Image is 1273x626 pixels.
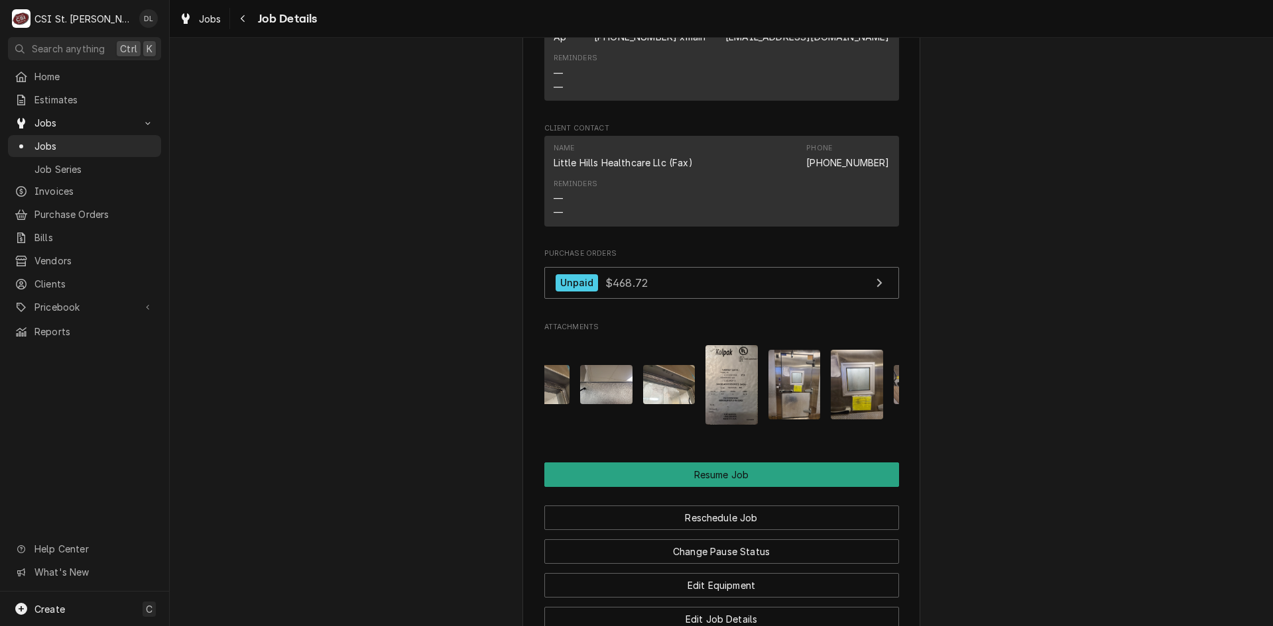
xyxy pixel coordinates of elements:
[8,203,161,225] a: Purchase Orders
[8,158,161,180] a: Job Series
[34,277,154,291] span: Clients
[554,179,597,189] div: Reminders
[8,37,161,60] button: Search anythingCtrlK
[544,539,899,564] button: Change Pause Status
[544,322,899,333] span: Attachments
[544,248,899,259] span: Purchase Orders
[544,11,899,107] div: Location Contact List
[34,184,154,198] span: Invoices
[705,345,758,425] img: dAEkaTE1Q8CVXisYK2EJ
[806,143,889,170] div: Phone
[544,322,899,435] div: Attachments
[8,227,161,248] a: Bills
[199,12,221,26] span: Jobs
[34,162,154,176] span: Job Series
[544,11,899,101] div: Contact
[518,365,570,404] img: DedZ7R8xQSW5DctDuWEr
[831,350,883,419] img: vtjgzbF1SWuoDQoffT2E
[554,143,575,154] div: Name
[146,602,152,616] span: C
[8,250,161,272] a: Vendors
[554,53,597,64] div: Reminders
[34,254,154,268] span: Vendors
[8,89,161,111] a: Estimates
[8,112,161,134] a: Go to Jobs
[233,8,254,29] button: Navigate back
[544,505,899,530] button: Reschedule Job
[544,530,899,564] div: Button Group Row
[34,12,132,26] div: CSI St. [PERSON_NAME]
[544,564,899,598] div: Button Group Row
[554,80,563,94] div: —
[34,565,153,579] span: What's New
[605,276,648,289] span: $468.72
[8,273,161,295] a: Clients
[139,9,158,28] div: DL
[12,9,30,28] div: CSI St. Louis's Avatar
[34,300,135,314] span: Pricebook
[894,365,946,404] img: 3PZdPQUQmypixa2lLNVk
[806,157,889,168] a: [PHONE_NUMBER]
[643,365,696,404] img: tXJxuf0bSNyEMPPmjSaC
[8,135,161,157] a: Jobs
[554,156,693,170] div: Little Hills Healthcare Llc (Fax)
[8,180,161,202] a: Invoices
[8,321,161,342] a: Reports
[139,9,158,28] div: David Lindsey's Avatar
[34,603,65,615] span: Create
[8,296,161,318] a: Go to Pricebook
[544,136,899,227] div: Contact
[544,335,899,435] span: Attachments
[34,93,154,107] span: Estimates
[554,143,693,170] div: Name
[8,66,161,87] a: Home
[34,325,154,339] span: Reports
[8,561,161,583] a: Go to What's New
[544,248,899,305] div: Purchase Orders
[544,573,899,598] button: Edit Equipment
[174,8,227,30] a: Jobs
[554,53,597,93] div: Reminders
[34,139,154,153] span: Jobs
[556,274,599,292] div: Unpaid
[34,231,154,244] span: Bills
[544,123,899,233] div: Client Contact
[147,42,152,56] span: K
[544,462,899,487] button: Resume Job
[8,538,161,560] a: Go to Help Center
[34,542,153,556] span: Help Center
[120,42,137,56] span: Ctrl
[580,365,633,404] img: 9hfapmQTjirPutwCziC1
[768,350,821,419] img: U94R5H2qTDqGa0qzWfjl
[32,42,105,56] span: Search anything
[554,66,563,80] div: —
[34,207,154,221] span: Purchase Orders
[554,179,597,219] div: Reminders
[34,70,154,83] span: Home
[544,487,899,496] div: Button Group Row
[554,205,563,219] div: —
[544,462,899,487] div: Button Group Row
[554,191,563,205] div: —
[806,143,832,154] div: Phone
[544,136,899,233] div: Client Contact List
[34,116,135,130] span: Jobs
[544,496,899,530] div: Button Group Row
[544,267,899,299] a: View Purchase Order
[544,123,899,134] span: Client Contact
[12,9,30,28] div: C
[254,10,318,28] span: Job Details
